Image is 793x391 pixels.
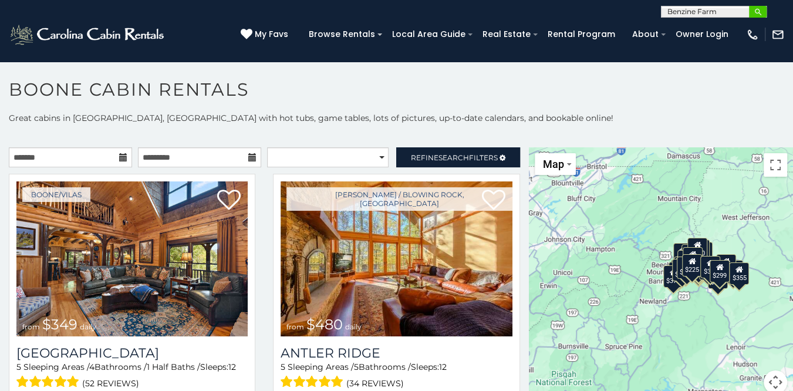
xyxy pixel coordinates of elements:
[281,361,512,391] div: Sleeping Areas / Bathrooms / Sleeps:
[346,376,404,391] span: (34 reviews)
[345,322,362,331] span: daily
[682,254,702,277] div: $225
[663,265,683,288] div: $375
[42,316,77,333] span: $349
[670,25,734,43] a: Owner Login
[147,362,200,372] span: 1 Half Baths /
[16,181,248,336] a: Diamond Creek Lodge from $349 daily
[303,25,381,43] a: Browse Rentals
[386,25,471,43] a: Local Area Guide
[281,181,512,336] img: Antler Ridge
[354,362,359,372] span: 5
[543,158,564,170] span: Map
[16,345,248,361] h3: Diamond Creek Lodge
[286,322,304,331] span: from
[673,243,693,265] div: $635
[535,153,576,175] button: Change map style
[477,25,536,43] a: Real Estate
[693,242,713,264] div: $250
[82,376,139,391] span: (52 reviews)
[542,25,621,43] a: Rental Program
[439,362,447,372] span: 12
[9,23,167,46] img: White-1-2.png
[22,187,90,202] a: Boone/Vilas
[700,256,720,278] div: $380
[281,345,512,361] a: Antler Ridge
[16,361,248,391] div: Sleeping Areas / Bathrooms / Sleeps:
[281,181,512,336] a: Antler Ridge from $480 daily
[241,28,291,41] a: My Favs
[729,262,749,285] div: $355
[306,316,343,333] span: $480
[683,247,703,269] div: $210
[687,238,707,260] div: $320
[16,345,248,361] a: [GEOGRAPHIC_DATA]
[438,153,469,162] span: Search
[255,28,288,41] span: My Favs
[716,254,736,277] div: $930
[217,188,241,213] a: Add to favorites
[396,147,519,167] a: RefineSearchFilters
[16,181,248,336] img: Diamond Creek Lodge
[771,28,784,41] img: mail-regular-white.png
[710,260,730,282] div: $299
[764,153,787,177] button: Toggle fullscreen view
[411,153,498,162] span: Refine Filters
[22,322,40,331] span: from
[80,322,96,331] span: daily
[746,28,759,41] img: phone-regular-white.png
[286,187,512,211] a: [PERSON_NAME] / Blowing Rock, [GEOGRAPHIC_DATA]
[626,25,664,43] a: About
[16,362,21,372] span: 5
[672,259,692,281] div: $325
[89,362,95,372] span: 4
[281,362,285,372] span: 5
[676,257,696,279] div: $395
[228,362,236,372] span: 12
